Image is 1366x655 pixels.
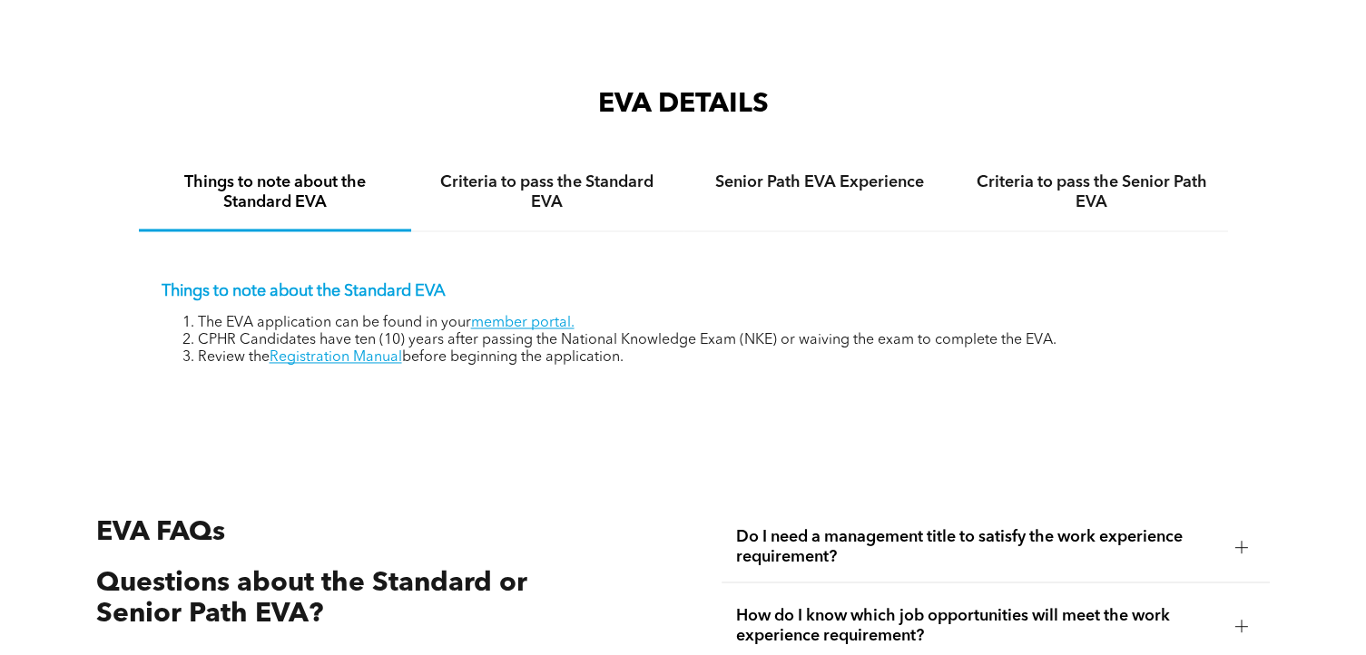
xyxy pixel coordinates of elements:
[155,172,395,212] h4: Things to note about the Standard EVA
[700,172,939,192] h4: Senior Path EVA Experience
[198,349,1205,367] li: Review the before beginning the application.
[972,172,1212,212] h4: Criteria to pass the Senior Path EVA
[736,527,1221,567] span: Do I need a management title to satisfy the work experience requirement?
[96,570,527,629] span: Questions about the Standard or Senior Path EVA?
[598,91,769,118] span: EVA DETAILS
[96,519,225,546] span: EVA FAQs
[198,315,1205,332] li: The EVA application can be found in your
[427,172,667,212] h4: Criteria to pass the Standard EVA
[270,350,402,365] a: Registration Manual
[736,606,1221,646] span: How do I know which job opportunities will meet the work experience requirement?
[198,332,1205,349] li: CPHR Candidates have ten (10) years after passing the National Knowledge Exam (NKE) or waiving th...
[471,316,575,330] a: member portal.
[162,281,1205,301] p: Things to note about the Standard EVA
